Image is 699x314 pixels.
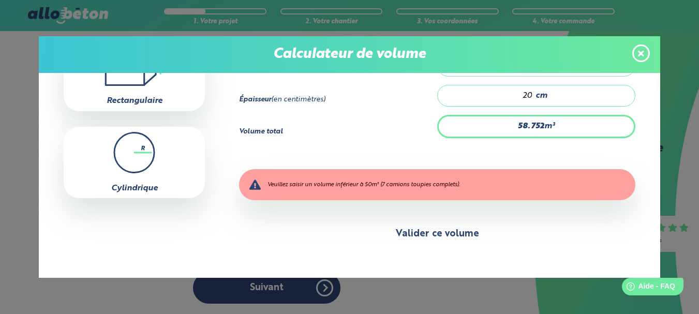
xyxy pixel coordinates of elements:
[239,169,635,200] div: Veuillez saisir un volume inférieur à 50m³ (7 camions toupies complets).
[448,91,533,101] input: 0
[49,47,650,63] p: Calculateur de volume
[107,97,162,105] label: Rectangulaire
[239,221,635,247] button: Valider ce volume
[239,128,283,135] strong: Volume total
[607,274,688,303] iframe: Help widget launcher
[536,91,547,100] span: cm
[437,115,635,138] div: m³
[239,96,437,104] div: (en centimètres)
[518,122,544,130] strong: 58.752
[111,184,158,192] label: Cylindrique
[239,96,271,103] strong: Épaisseur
